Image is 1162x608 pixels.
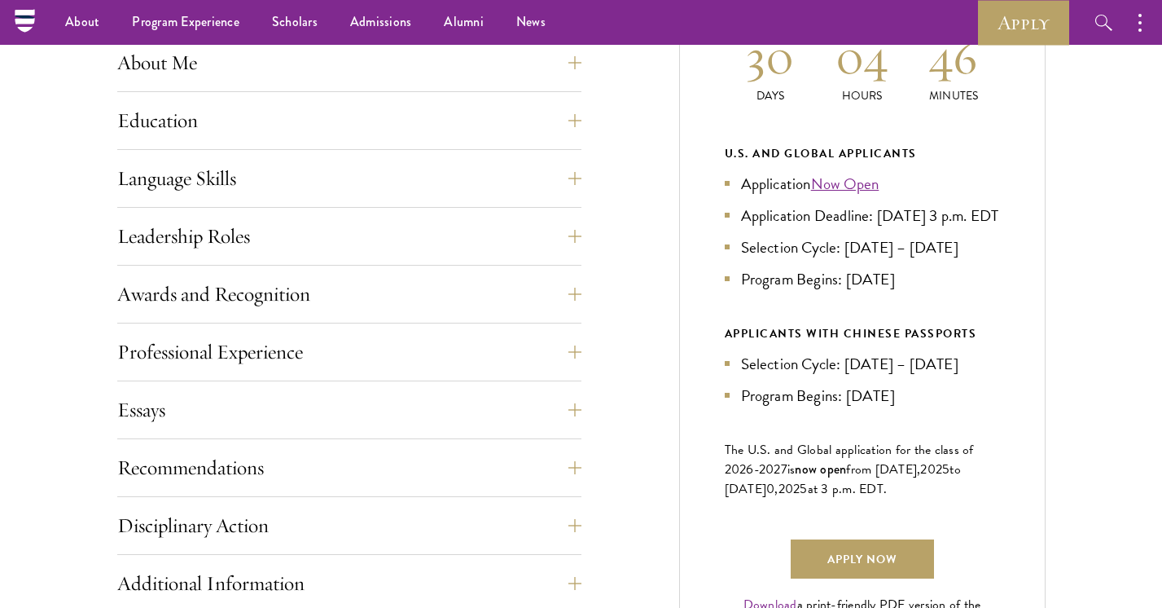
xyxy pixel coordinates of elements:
[766,479,774,499] span: 0
[816,26,908,87] h2: 04
[725,26,817,87] h2: 30
[787,460,796,479] span: is
[725,87,817,104] p: Days
[811,172,879,196] a: Now Open
[117,564,581,603] button: Additional Information
[816,87,908,104] p: Hours
[920,460,942,479] span: 202
[725,267,1000,291] li: Program Begins: [DATE]
[117,333,581,372] button: Professional Experience
[117,275,581,314] button: Awards and Recognition
[791,540,934,579] a: Apply Now
[774,479,778,499] span: ,
[117,43,581,82] button: About Me
[725,460,961,499] span: to [DATE]
[725,172,1000,196] li: Application
[117,217,581,256] button: Leadership Roles
[117,390,581,430] button: Essays
[908,26,1000,87] h2: 46
[795,460,846,478] span: now open
[781,460,787,479] span: 7
[117,159,581,198] button: Language Skills
[800,479,807,499] span: 5
[117,506,581,545] button: Disciplinary Action
[117,101,581,140] button: Education
[725,324,1000,344] div: APPLICANTS WITH CHINESE PASSPORTS
[725,143,1000,164] div: U.S. and Global Applicants
[746,460,753,479] span: 6
[117,448,581,487] button: Recommendations
[725,236,1000,259] li: Selection Cycle: [DATE] – [DATE]
[725,384,1000,408] li: Program Begins: [DATE]
[725,204,1000,227] li: Application Deadline: [DATE] 3 p.m. EDT
[754,460,781,479] span: -202
[725,352,1000,376] li: Selection Cycle: [DATE] – [DATE]
[808,479,888,499] span: at 3 p.m. EDT.
[725,440,974,479] span: The U.S. and Global application for the class of 202
[778,479,800,499] span: 202
[942,460,949,479] span: 5
[846,460,920,479] span: from [DATE],
[908,87,1000,104] p: Minutes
